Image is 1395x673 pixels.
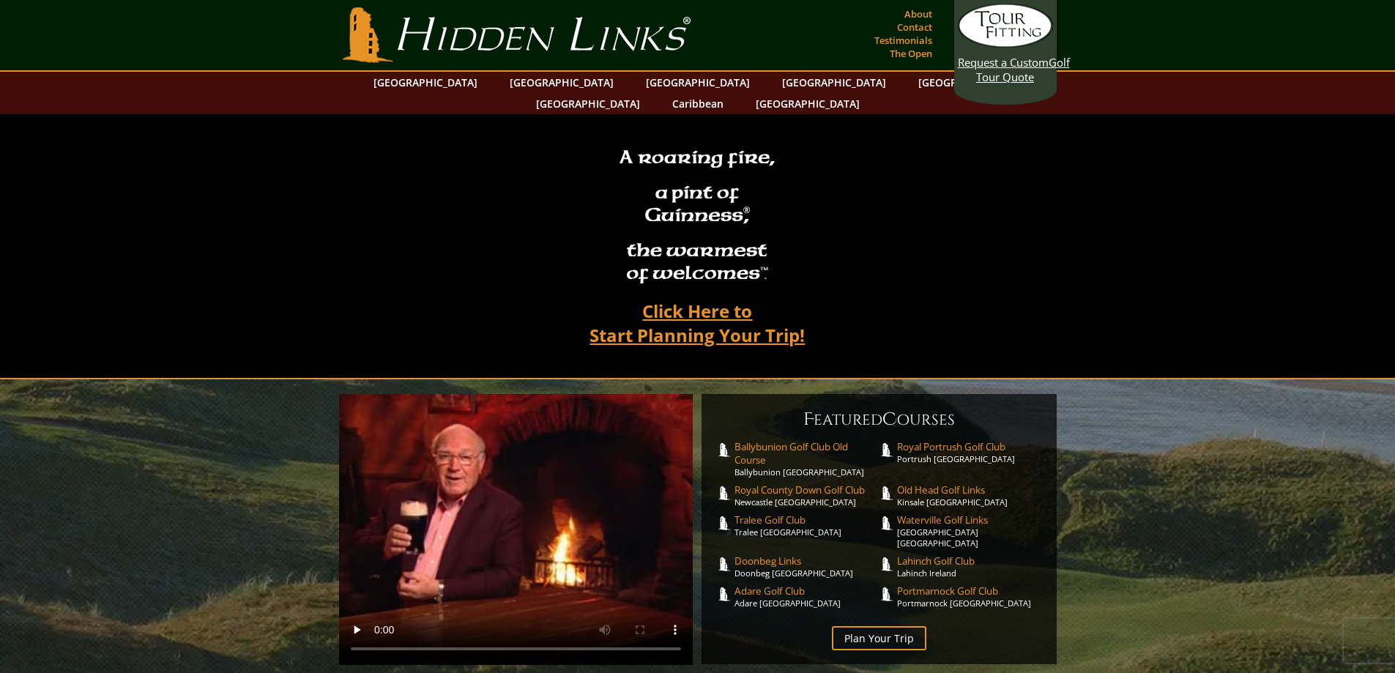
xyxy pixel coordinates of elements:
span: Ballybunion Golf Club Old Course [734,440,879,466]
a: Testimonials [871,30,936,51]
a: Waterville Golf Links[GEOGRAPHIC_DATA] [GEOGRAPHIC_DATA] [897,513,1042,549]
span: F [803,408,814,431]
span: Adare Golf Club [734,584,879,598]
a: Adare Golf ClubAdare [GEOGRAPHIC_DATA] [734,584,879,609]
a: Tralee Golf ClubTralee [GEOGRAPHIC_DATA] [734,513,879,538]
a: About [901,4,936,24]
span: Royal County Down Golf Club [734,483,879,497]
span: Lahinch Golf Club [897,554,1042,568]
h2: A roaring fire, a pint of Guinness , the warmest of welcomesâ„¢. [610,140,784,294]
a: [GEOGRAPHIC_DATA] [911,72,1030,93]
a: [GEOGRAPHIC_DATA] [529,93,647,114]
a: [GEOGRAPHIC_DATA] [748,93,867,114]
span: Waterville Golf Links [897,513,1042,527]
span: Royal Portrush Golf Club [897,440,1042,453]
a: [GEOGRAPHIC_DATA] [639,72,757,93]
a: [GEOGRAPHIC_DATA] [502,72,621,93]
span: C [882,408,897,431]
span: Request a Custom [958,55,1049,70]
a: The Open [886,43,936,64]
a: Plan Your Trip [832,626,926,650]
a: Lahinch Golf ClubLahinch Ireland [897,554,1042,579]
span: Doonbeg Links [734,554,879,568]
a: Royal County Down Golf ClubNewcastle [GEOGRAPHIC_DATA] [734,483,879,507]
h6: eatured ourses [716,408,1042,431]
a: Portmarnock Golf ClubPortmarnock [GEOGRAPHIC_DATA] [897,584,1042,609]
a: Doonbeg LinksDoonbeg [GEOGRAPHIC_DATA] [734,554,879,579]
a: [GEOGRAPHIC_DATA] [366,72,485,93]
a: Click Here toStart Planning Your Trip! [575,294,819,352]
a: Ballybunion Golf Club Old CourseBallybunion [GEOGRAPHIC_DATA] [734,440,879,477]
a: Contact [893,17,936,37]
span: Old Head Golf Links [897,483,1042,497]
span: Tralee Golf Club [734,513,879,527]
span: Portmarnock Golf Club [897,584,1042,598]
a: [GEOGRAPHIC_DATA] [775,72,893,93]
a: Request a CustomGolf Tour Quote [958,4,1053,84]
a: Caribbean [665,93,731,114]
a: Old Head Golf LinksKinsale [GEOGRAPHIC_DATA] [897,483,1042,507]
a: Royal Portrush Golf ClubPortrush [GEOGRAPHIC_DATA] [897,440,1042,464]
